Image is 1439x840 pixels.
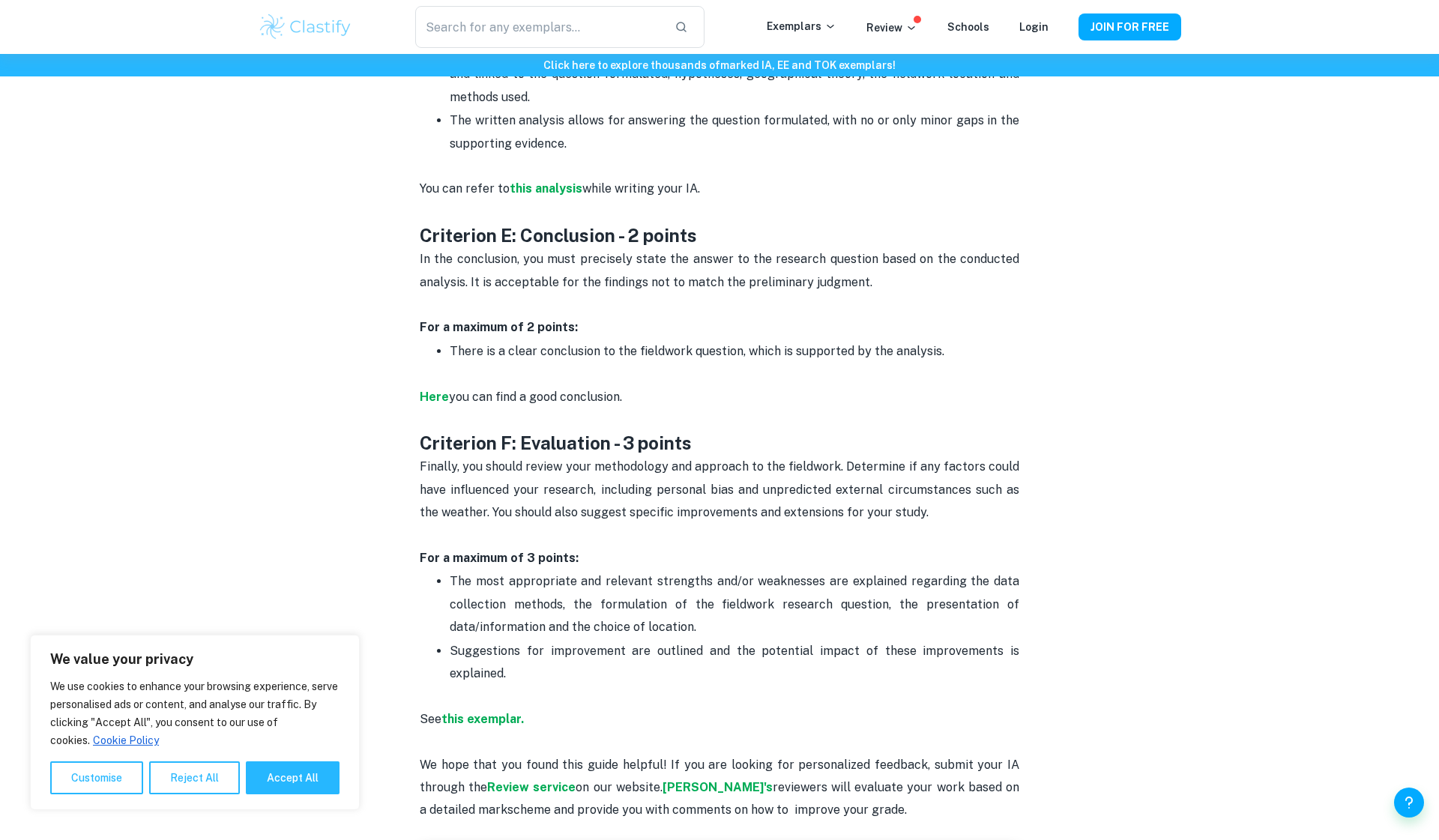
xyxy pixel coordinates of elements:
button: Accept All [246,761,340,794]
a: Review service [487,780,576,794]
span: You can refer to [420,181,510,196]
button: Reject All [149,761,240,794]
span: See [420,712,441,726]
strong: For a maximum of 3 points: [420,551,579,565]
span: you can find a good conclusion. [449,390,622,404]
a: Here [420,390,449,404]
span: while writing your IA. [582,181,700,196]
strong: Criterion F: Evaluation - 3 points [420,432,692,453]
input: Search for any exemplars... [415,6,663,48]
button: JOIN FOR FREE [1079,13,1181,40]
span: We hope that you found this guide helpful! If you are looking for personalized feedback, submit y... [420,758,1022,794]
strong: For a maximum of 2 points: [420,320,578,334]
span: Finally, you should review your methodology and approach to the fieldwork. Determine if any facto... [420,459,1022,519]
span: The most appropriate and relevant strengths and/or weaknesses are explained regarding the data co... [450,574,1022,634]
p: Exemplars [767,18,836,34]
h6: Click here to explore thousands of marked IA, EE and TOK exemplars ! [3,57,1436,73]
button: Help and Feedback [1394,788,1424,818]
strong: Criterion E: Conclusion - 2 points [420,225,697,246]
p: We value your privacy [50,650,340,668]
div: We value your privacy [30,635,360,810]
span: Suggestions for improvement are outlined and the potential impact of these improvements is explai... [450,644,1022,680]
a: Cookie Policy [92,734,160,747]
span: The written analysis allows for answering the question formulated, with no or only minor gaps in ... [450,113,1022,150]
a: Login [1019,21,1049,33]
a: this exemplar. [441,712,524,726]
span: In the conclusion, you must precisely state the answer to the research question based on the cond... [420,252,1022,288]
p: We use cookies to enhance your browsing experience, serve personalised ads or content, and analys... [50,677,340,749]
a: [PERSON_NAME]'s [663,780,773,794]
img: Clastify logo [258,12,353,42]
span: on our website. [576,780,662,794]
a: this analysis [510,181,582,196]
p: Review [866,19,917,36]
button: Customise [50,761,143,794]
a: Schools [947,21,989,33]
span: There is a clear conclusion to the fieldwork question, which is supported by the analysis. [450,344,944,358]
span: The trends, patterns and statistics found, including outliers and anomalies if present, are expla... [450,44,1022,104]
